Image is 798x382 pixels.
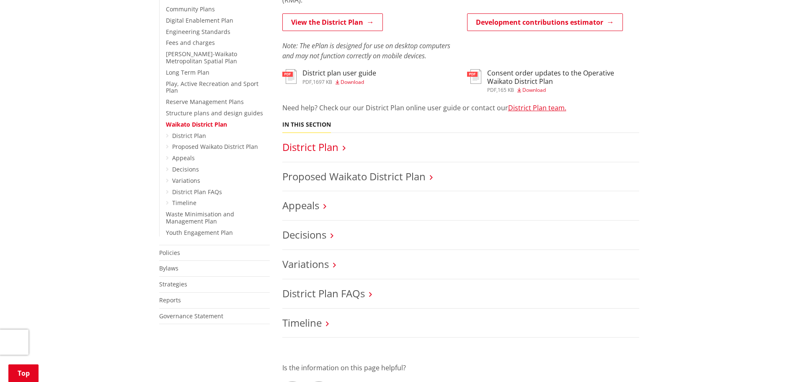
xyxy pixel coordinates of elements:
[302,80,376,85] div: ,
[759,347,790,377] iframe: Messenger Launcher
[282,286,365,300] a: District Plan FAQs
[282,121,331,128] h5: In this section
[159,280,187,288] a: Strategies
[166,210,234,225] a: Waste Minimisation and Management Plan
[8,364,39,382] a: Top
[341,78,364,86] span: Download
[282,316,322,330] a: Timeline
[467,69,481,84] img: document-pdf.svg
[166,98,244,106] a: Reserve Management Plans
[159,312,223,320] a: Governance Statement
[282,41,450,60] em: Note: The ePlan is designed for use on desktop computers and may not function correctly on mobile...
[282,363,639,373] p: Is the information on this page helpful?
[159,264,178,272] a: Bylaws
[166,109,263,117] a: Structure plans and design guides
[487,69,639,85] h3: Consent order updates to the Operative Waikato District Plan
[166,16,233,24] a: Digital Enablement Plan
[172,177,200,185] a: Variations
[282,228,326,242] a: Decisions
[282,257,329,271] a: Variations
[498,86,514,94] span: 165 KB
[166,120,227,128] a: Waikato District Plan
[282,140,338,154] a: District Plan
[302,69,376,77] h3: District plan user guide
[282,169,426,183] a: Proposed Waikato District Plan
[166,39,215,47] a: Fees and charges
[522,86,546,94] span: Download
[159,296,181,304] a: Reports
[166,80,258,95] a: Play, Active Recreation and Sport Plan
[172,199,196,207] a: Timeline
[508,103,566,112] a: District Plan team.
[302,78,312,86] span: pdf
[166,28,230,36] a: Engineering Standards
[282,103,639,113] p: Need help? Check our our District Plan online user guide or contact our
[159,249,180,257] a: Policies
[172,143,258,151] a: Proposed Waikato District Plan
[282,69,297,84] img: document-pdf.svg
[487,86,496,94] span: pdf
[467,13,623,31] a: Development contributions estimator
[172,165,199,173] a: Decisions
[166,229,233,236] a: Youth Engagement Plan
[282,13,383,31] a: View the District Plan
[166,50,237,65] a: [PERSON_NAME]-Waikato Metropolitan Spatial Plan
[172,154,195,162] a: Appeals
[313,78,332,86] span: 1697 KB
[172,132,206,140] a: District Plan
[487,88,639,93] div: ,
[166,68,209,76] a: Long Term Plan
[172,188,222,196] a: District Plan FAQs
[166,5,215,13] a: Community Plans
[282,69,376,84] a: District plan user guide pdf,1697 KB Download
[467,69,639,92] a: Consent order updates to the Operative Waikato District Plan pdf,165 KB Download
[282,198,319,212] a: Appeals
